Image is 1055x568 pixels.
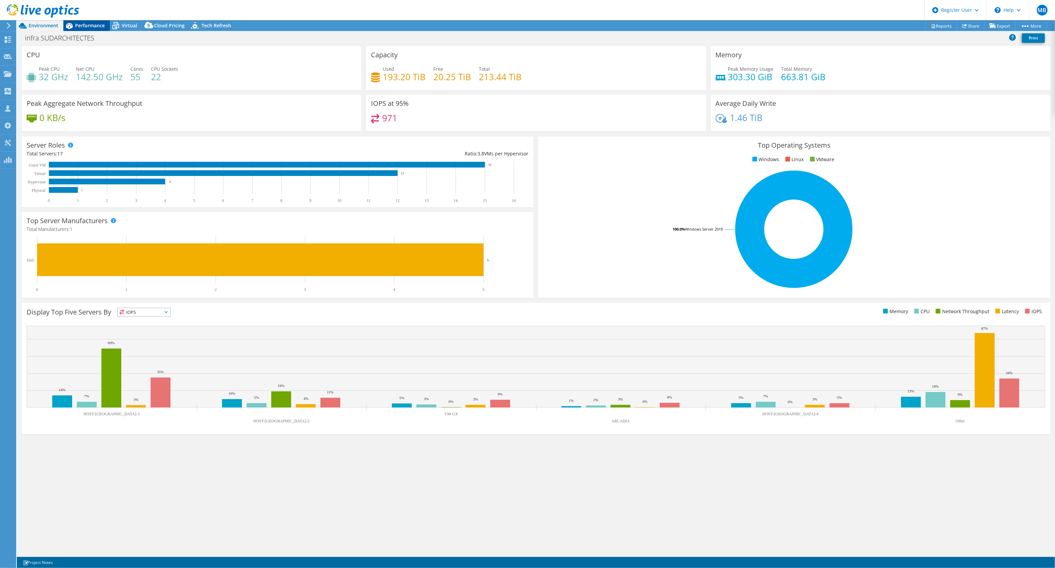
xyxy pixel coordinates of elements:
[125,287,127,292] text: 1
[1022,33,1045,43] a: Print
[784,156,804,163] li: Linux
[1023,308,1042,315] li: IOPS
[157,370,164,374] text: 35%
[201,22,231,29] span: Tech Refresh
[28,180,46,184] text: Hypervisor
[473,397,478,401] text: 3%
[251,198,253,203] text: 7
[477,150,484,157] span: 3.8
[193,198,195,203] text: 5
[612,419,630,423] text: ARCADIA
[135,198,137,203] text: 3
[106,198,108,203] text: 2
[881,308,908,315] li: Memory
[215,287,217,292] text: 2
[401,172,404,175] text: 12
[1006,371,1013,375] text: 34%
[934,308,989,315] li: Network Throughput
[371,51,398,59] h3: Capacity
[433,73,471,81] h4: 20.25 TiB
[118,308,170,316] span: IOPS
[254,395,259,399] text: 5%
[48,198,50,203] text: 0
[151,66,178,72] span: CPU Sockets
[730,114,763,121] h4: 1.46 TiB
[751,156,779,163] li: Windows
[981,326,988,330] text: 87%
[280,198,282,203] text: 8
[57,150,63,157] span: 17
[122,22,137,29] span: Virtual
[309,198,311,203] text: 9
[808,156,835,163] li: VMware
[932,384,939,388] text: 18%
[337,198,341,203] text: 10
[34,171,46,176] text: Virtual
[27,51,40,59] h3: CPU
[382,114,397,122] h4: 971
[22,34,105,42] h1: infra SUDARCHITECTES
[151,73,178,81] h4: 22
[84,394,89,398] text: 7%
[837,395,842,399] text: 5%
[222,198,224,203] text: 6
[169,180,171,183] text: 4
[1015,21,1047,31] a: More
[984,21,1016,31] a: Export
[569,398,574,402] text: 1%
[133,397,138,401] text: 3%
[593,398,598,402] text: 2%
[685,227,723,232] tspan: Windows Server 2019
[29,22,58,29] span: Environment
[444,412,458,416] text: VM-GX
[812,397,817,401] text: 3%
[383,73,426,81] h4: 193.20 TiB
[483,287,485,292] text: 5
[367,198,371,203] text: 11
[673,227,685,232] tspan: 100.0%
[39,114,65,121] h4: 0 KB/s
[27,100,142,107] h3: Peak Aggregate Network Throughput
[39,66,60,72] span: Peak CPU
[739,395,744,399] text: 5%
[483,198,487,203] text: 15
[75,22,105,29] span: Performance
[763,394,768,398] text: 7%
[454,198,458,203] text: 14
[425,198,429,203] text: 13
[304,396,309,400] text: 4%
[108,341,115,345] text: 69%
[32,188,45,193] text: Physical
[487,258,489,262] text: 5
[130,73,143,81] h4: 55
[618,397,623,401] text: 3%
[70,226,72,232] span: 1
[667,395,672,399] text: 6%
[383,66,394,72] span: Used
[164,198,166,203] text: 4
[393,287,395,292] text: 4
[995,7,1001,13] svg: \n
[371,100,409,107] h3: IOPS at 95%
[76,66,94,72] span: Net CPU
[278,150,529,157] div: Ratio: VMs per Hypervisor
[543,142,1045,149] h3: Top Operating Systems
[1037,5,1048,16] span: MB
[488,163,492,167] text: 15
[788,400,793,404] text: 0%
[643,399,648,403] text: 0%
[39,73,68,81] h4: 32 GHz
[130,66,143,72] span: Cores
[512,198,516,203] text: 16
[84,412,140,416] text: HOST-[GEOGRAPHIC_DATA]-3
[958,392,963,396] text: 9%
[957,21,985,31] a: Share
[433,66,443,72] span: Free
[253,419,310,423] text: HOST-[GEOGRAPHIC_DATA]-2
[763,412,819,416] text: HOST-[GEOGRAPHIC_DATA]-4
[912,308,930,315] li: CPU
[907,389,914,393] text: 13%
[728,66,774,72] span: Peak Memory Usage
[304,287,306,292] text: 3
[81,188,83,192] text: 1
